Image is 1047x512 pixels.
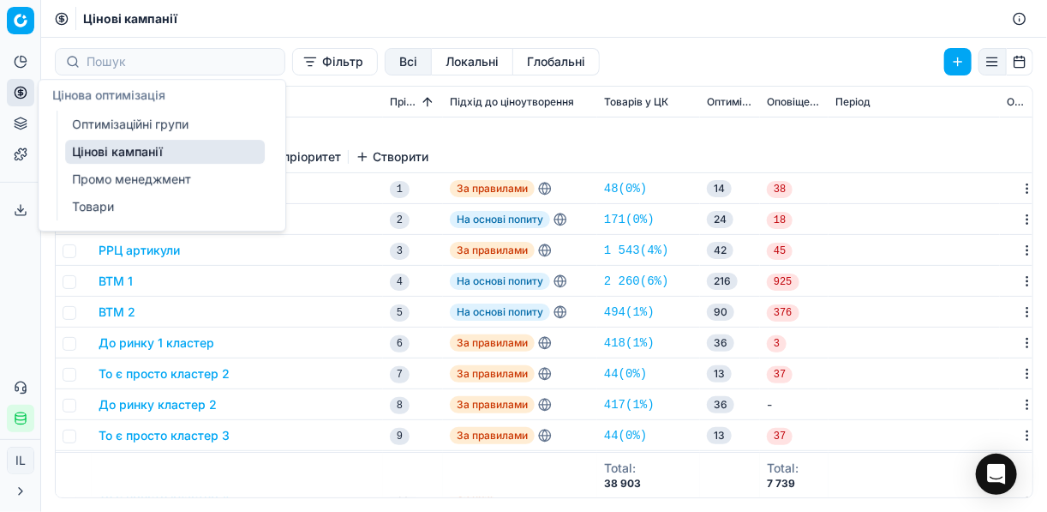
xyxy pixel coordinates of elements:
[450,180,535,197] span: За правилами
[767,477,799,491] div: 7 739
[767,95,822,109] span: Оповіщення
[99,242,180,259] button: РРЦ артикули
[7,447,34,474] button: IL
[65,195,265,219] a: Товари
[707,242,733,259] span: 42
[450,304,550,321] span: На основі попиту
[390,181,410,198] span: 1
[450,365,535,382] span: За правилами
[450,242,535,259] span: За правилами
[99,273,133,290] button: ВТМ 1
[432,48,513,75] button: local
[604,211,655,228] a: 171(0%)
[767,181,793,198] span: 38
[604,477,641,491] div: 38 903
[767,366,793,383] span: 37
[390,304,410,322] span: 5
[707,180,732,197] span: 14
[604,242,669,259] a: 1 543(4%)
[604,273,669,290] a: 2 260(6%)
[83,10,177,27] nav: breadcrumb
[450,95,574,109] span: Підхід до ціноутворення
[767,274,799,291] span: 925
[604,460,641,477] div: Total :
[385,48,432,75] button: all
[835,95,871,109] span: Період
[65,112,265,136] a: Оптимізаційні групи
[419,93,436,111] button: Sorted by Пріоритет ascending
[767,304,799,322] span: 376
[513,48,600,75] button: global
[450,427,535,444] span: За правилами
[390,95,419,109] span: Пріоритет
[707,211,733,228] span: 24
[767,335,787,352] span: 3
[450,273,550,290] span: На основі попиту
[390,212,410,229] span: 2
[707,95,753,109] span: Оптимізаційні групи
[976,454,1017,495] div: Open Intercom Messenger
[767,428,793,445] span: 37
[604,334,655,352] a: 418(1%)
[707,304,734,321] span: 90
[707,396,734,413] span: 36
[83,10,177,27] span: Цінові кампанії
[390,428,410,445] span: 9
[390,243,410,260] span: 3
[292,48,378,75] button: Фільтр
[604,95,668,109] span: Товарів у ЦК
[604,396,655,413] a: 417(1%)
[99,304,135,321] button: ВТМ 2
[390,397,410,414] span: 8
[767,212,793,229] span: 18
[65,140,265,164] a: Цінові кампанії
[604,304,655,321] a: 494(1%)
[604,180,647,197] a: 48(0%)
[99,334,214,352] button: До ринку 1 кластер
[390,274,410,291] span: 4
[707,334,734,352] span: 36
[767,460,799,477] div: Total :
[707,427,732,444] span: 13
[99,396,217,413] button: До ринку кластер 2
[604,365,647,382] a: 44(0%)
[8,448,33,473] span: IL
[604,427,647,444] a: 44(0%)
[356,148,428,166] button: Створити
[99,365,230,382] button: То є просто кластер 2
[450,396,535,413] span: За правилами
[87,53,274,70] input: Пошук
[65,167,265,191] a: Промо менеджмент
[707,273,738,290] span: 216
[1007,95,1026,109] span: Остання зміна
[390,366,410,383] span: 7
[390,335,410,352] span: 6
[760,451,829,482] td: -
[767,243,793,260] span: 45
[450,211,550,228] span: На основі попиту
[52,87,165,102] span: Цінова оптимізація
[707,365,732,382] span: 13
[99,427,230,444] button: То є просто кластер 3
[450,334,535,352] span: За правилами
[760,389,829,420] td: -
